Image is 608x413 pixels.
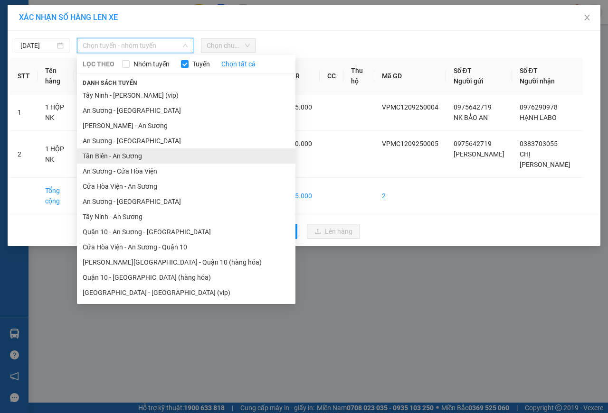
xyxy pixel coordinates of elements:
li: An Sương - Cửa Hòa Viện [77,164,295,179]
span: 0975642719 [454,140,492,147]
button: uploadLên hàng [307,224,360,239]
span: Tuyến [189,59,214,69]
li: [GEOGRAPHIC_DATA] - [GEOGRAPHIC_DATA] (vip) [77,285,295,300]
li: [PERSON_NAME][GEOGRAPHIC_DATA] - Quận 10 (hàng hóa) [77,255,295,270]
th: STT [10,58,38,94]
td: Tổng cộng [38,178,74,214]
span: Số ĐT [454,67,472,74]
strong: ĐỒNG PHƯỚC [75,5,130,13]
span: 0976290978 [520,103,558,111]
span: Chọn chuyến [207,38,250,53]
a: Chọn tất cả [221,59,256,69]
span: [PERSON_NAME]: [3,61,101,67]
li: Tây Ninh - [PERSON_NAME] (vip) [77,88,295,103]
span: 01 Võ Văn Truyện, KP.1, Phường 2 [75,28,131,40]
td: 45.000 [284,178,320,214]
li: An Sương - [GEOGRAPHIC_DATA] [77,103,295,118]
span: Bến xe [GEOGRAPHIC_DATA] [75,15,128,27]
td: 1 [10,94,38,131]
li: Quận 10 - An Sương - [GEOGRAPHIC_DATA] [77,224,295,239]
span: NK BẢO AN [454,114,488,121]
li: Tân Biên - An Sương [77,148,295,164]
li: [PERSON_NAME] - An Sương [77,118,295,133]
th: Mã GD [374,58,446,94]
span: VPMC1209250004 [382,103,438,111]
li: An Sương - [GEOGRAPHIC_DATA] [77,194,295,209]
span: 0975642719 [454,103,492,111]
span: ----------------------------------------- [26,51,116,59]
input: 12/09/2025 [20,40,55,51]
span: Hotline: 19001152 [75,42,116,48]
button: Close [574,5,600,31]
td: 1 HỘP NK [38,131,74,178]
th: CR [284,58,320,94]
span: 20.000 [291,140,312,147]
span: Nhóm tuyến [130,59,173,69]
th: Thu hộ [343,58,374,94]
li: Tây Ninh - An Sương [77,209,295,224]
img: logo [3,6,46,47]
span: Người nhận [520,77,555,85]
span: HẠNH LABO [520,114,557,121]
span: LỌC THEO [83,59,114,69]
th: SL [74,58,97,94]
span: [PERSON_NAME] [454,150,504,158]
span: VPMC1209250005 [382,140,438,147]
td: 2 [10,131,38,178]
td: 1 HỘP NK [38,94,74,131]
li: Quận 10 - [GEOGRAPHIC_DATA] (hàng hóa) [77,270,295,285]
span: 0383703055 [520,140,558,147]
span: down [182,43,188,48]
span: XÁC NHẬN SỐ HÀNG LÊN XE [19,13,118,22]
span: 10:51:01 [DATE] [21,69,58,74]
li: Cửa Hòa Viện - An Sương [77,179,295,194]
span: Số ĐT [520,67,538,74]
span: close [583,14,591,21]
span: Người gửi [454,77,484,85]
span: Danh sách tuyến [77,79,143,87]
li: Cửa Hòa Viện - An Sương - Quận 10 [77,239,295,255]
span: In ngày: [3,69,58,74]
span: VPMC1209250005 [47,60,101,67]
th: Tên hàng [38,58,74,94]
li: An Sương - [GEOGRAPHIC_DATA] [77,133,295,148]
span: 25.000 [291,103,312,111]
td: 2 [374,178,446,214]
th: CC [320,58,343,94]
span: CHỊ [PERSON_NAME] [520,150,570,168]
span: Chọn tuyến - nhóm tuyến [83,38,188,53]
